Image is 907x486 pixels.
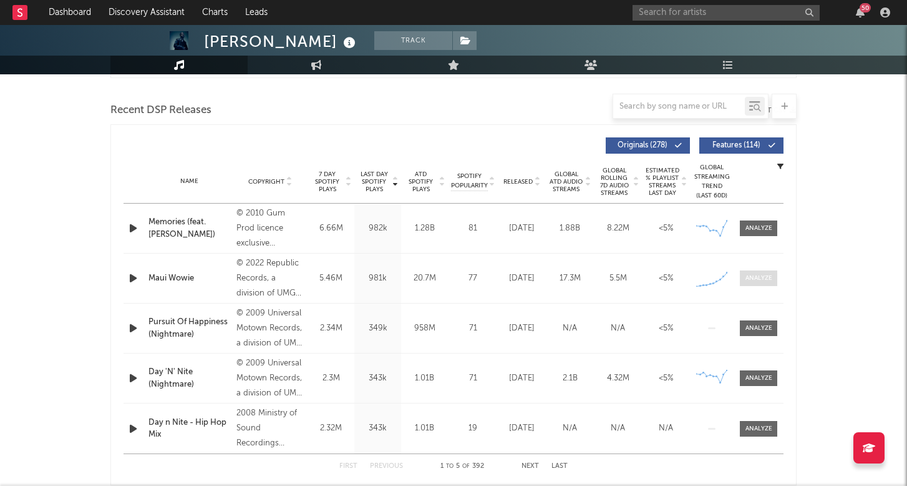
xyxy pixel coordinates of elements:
[311,222,351,235] div: 6.66M
[148,366,230,390] a: Day 'N' Nite (Nightmare)
[597,167,631,197] span: Global Rolling 7D Audio Streams
[357,372,398,385] div: 343k
[404,272,445,285] div: 20.7M
[597,322,639,335] div: N/A
[404,171,437,193] span: ATD Spotify Plays
[148,272,230,285] a: Maui Wowie
[357,171,390,193] span: Last Day Spotify Plays
[549,372,591,385] div: 2.1B
[451,422,495,435] div: 19
[451,222,495,235] div: 81
[370,463,403,470] button: Previous
[597,422,639,435] div: N/A
[404,222,445,235] div: 1.28B
[645,222,687,235] div: <5%
[236,306,304,351] div: © 2009 Universal Motown Records, a division of UMG Recordings, Inc.
[645,322,687,335] div: <5%
[357,422,398,435] div: 343k
[597,222,639,235] div: 8.22M
[645,422,687,435] div: N/A
[311,171,344,193] span: 7 Day Spotify Plays
[428,459,497,474] div: 1 5 392
[236,256,304,301] div: © 2022 Republic Records, a division of UMG Recordings, Inc.
[462,464,470,469] span: of
[614,142,671,149] span: Originals ( 278 )
[236,206,304,251] div: © 2010 Gum Prod licence exclusive Parlophone Music [GEOGRAPHIC_DATA]
[357,222,398,235] div: 982k
[311,422,351,435] div: 2.32M
[451,272,495,285] div: 77
[645,372,687,385] div: <5%
[311,322,351,335] div: 2.34M
[501,422,543,435] div: [DATE]
[311,272,351,285] div: 5.46M
[501,272,543,285] div: [DATE]
[549,422,591,435] div: N/A
[357,272,398,285] div: 981k
[148,417,230,441] a: Day n Nite - Hip Hop Mix
[645,272,687,285] div: <5%
[501,372,543,385] div: [DATE]
[451,322,495,335] div: 71
[699,137,783,154] button: Features(114)
[236,356,304,401] div: © 2009 Universal Motown Records, a division of UMG Recordings, Inc.
[451,372,495,385] div: 71
[613,102,745,112] input: Search by song name or URL
[549,272,591,285] div: 17.3M
[204,31,359,52] div: [PERSON_NAME]
[339,463,357,470] button: First
[374,31,452,50] button: Track
[404,372,445,385] div: 1.01B
[693,163,730,201] div: Global Streaming Trend (Last 60D)
[645,167,679,197] span: Estimated % Playlist Streams Last Day
[549,171,583,193] span: Global ATD Audio Streams
[248,178,284,186] span: Copyright
[404,422,445,435] div: 1.01B
[501,322,543,335] div: [DATE]
[707,142,765,149] span: Features ( 114 )
[551,463,568,470] button: Last
[357,322,398,335] div: 349k
[236,406,304,451] div: 2008 Ministry of Sound Recordings ([GEOGRAPHIC_DATA]) GmbH under exclusive license from Data Reco...
[633,5,820,21] input: Search for artists
[503,178,533,186] span: Released
[404,322,445,335] div: 958M
[860,3,871,12] div: 50
[549,322,591,335] div: N/A
[856,7,865,17] button: 50
[148,216,230,241] a: Memories (feat. [PERSON_NAME])
[501,222,543,235] div: [DATE]
[597,372,639,385] div: 4.32M
[606,137,690,154] button: Originals(278)
[521,463,539,470] button: Next
[446,464,453,469] span: to
[311,372,351,385] div: 2.3M
[549,222,591,235] div: 1.88B
[148,316,230,340] a: Pursuit Of Happiness (Nightmare)
[451,172,488,191] span: Spotify Popularity
[597,272,639,285] div: 5.5M
[148,177,230,186] div: Name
